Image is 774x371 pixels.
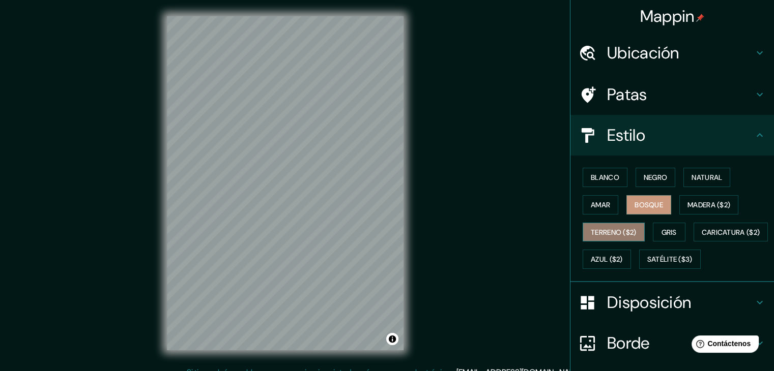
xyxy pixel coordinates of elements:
[607,42,679,64] font: Ubicación
[626,195,671,214] button: Bosque
[639,250,701,269] button: Satélite ($3)
[683,168,730,187] button: Natural
[640,6,695,27] font: Mappin
[570,115,774,156] div: Estilo
[702,228,760,237] font: Caricatura ($2)
[583,250,631,269] button: Azul ($2)
[662,228,677,237] font: Gris
[647,255,693,264] font: Satélite ($3)
[583,195,618,214] button: Amar
[591,255,623,264] font: Azul ($2)
[583,168,627,187] button: Blanco
[687,200,730,209] font: Madera ($2)
[583,223,645,242] button: Terreno ($2)
[679,195,738,214] button: Madera ($2)
[386,333,398,345] button: Activar o desactivar atribución
[570,323,774,363] div: Borde
[591,173,619,182] font: Blanco
[683,331,763,360] iframe: Lanzador de widgets de ayuda
[692,173,722,182] font: Natural
[653,223,685,242] button: Gris
[694,223,768,242] button: Caricatura ($2)
[644,173,668,182] font: Negro
[167,16,404,350] canvas: Mapa
[607,292,691,313] font: Disposición
[570,33,774,73] div: Ubicación
[591,200,610,209] font: Amar
[607,125,645,146] font: Estilo
[696,14,704,22] img: pin-icon.png
[607,84,647,105] font: Patas
[570,282,774,323] div: Disposición
[570,74,774,115] div: Patas
[607,332,650,354] font: Borde
[635,200,663,209] font: Bosque
[591,228,637,237] font: Terreno ($2)
[636,168,676,187] button: Negro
